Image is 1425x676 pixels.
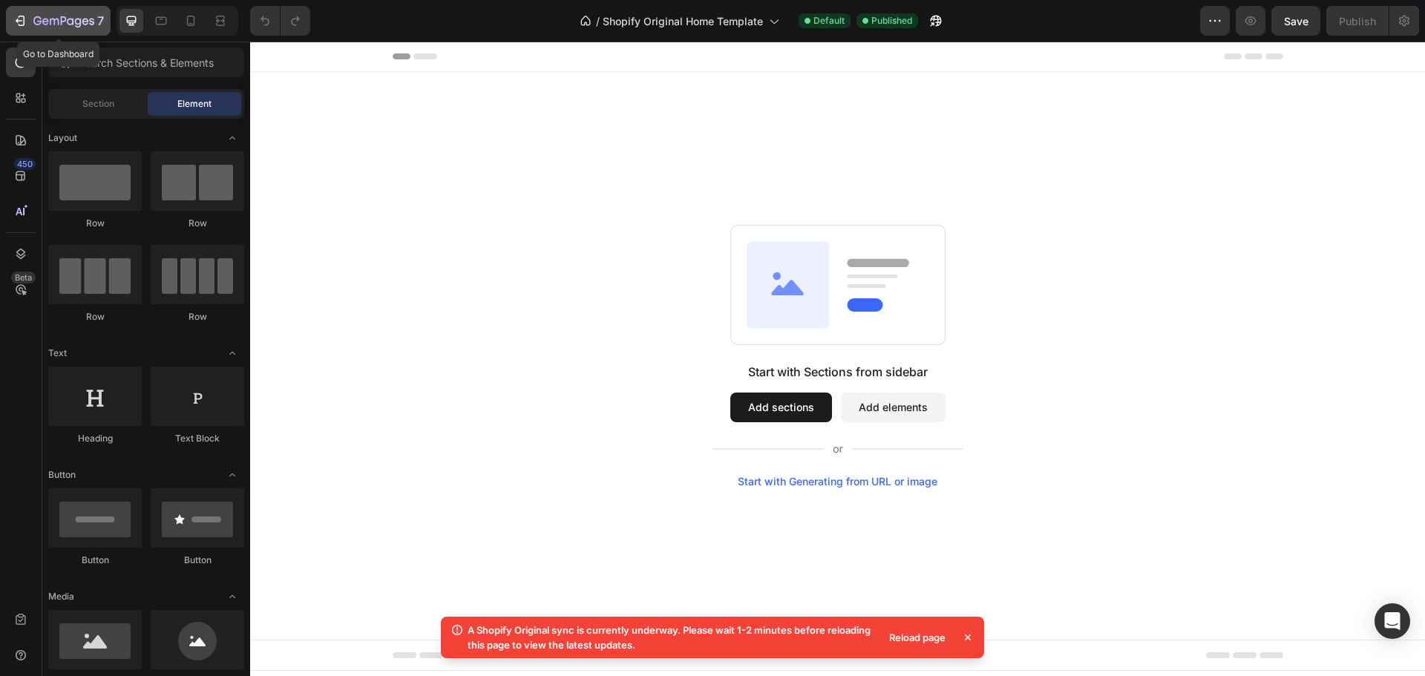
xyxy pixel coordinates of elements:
[48,131,77,145] span: Layout
[97,12,104,30] p: 7
[480,351,582,381] button: Add sections
[603,13,763,29] span: Shopify Original Home Template
[468,623,874,652] p: A Shopify Original sync is currently underway. Please wait 1-2 minutes before reloading this page...
[48,310,142,324] div: Row
[591,351,695,381] button: Add elements
[1284,15,1308,27] span: Save
[488,434,687,446] div: Start with Generating from URL or image
[48,347,67,360] span: Text
[151,310,244,324] div: Row
[48,468,76,482] span: Button
[250,42,1425,676] iframe: Design area
[48,47,244,77] input: Search Sections & Elements
[48,554,142,567] div: Button
[151,217,244,230] div: Row
[151,554,244,567] div: Button
[498,321,678,339] div: Start with Sections from sidebar
[1375,603,1410,639] div: Open Intercom Messenger
[48,432,142,445] div: Heading
[871,14,912,27] span: Published
[220,341,244,365] span: Toggle open
[14,158,36,170] div: 450
[48,217,142,230] div: Row
[1326,6,1389,36] button: Publish
[151,432,244,445] div: Text Block
[220,463,244,487] span: Toggle open
[48,590,74,603] span: Media
[1271,6,1320,36] button: Save
[596,13,600,29] span: /
[6,6,111,36] button: 7
[813,14,845,27] span: Default
[220,126,244,150] span: Toggle open
[880,627,954,648] div: Reload page
[220,585,244,608] span: Toggle open
[82,97,114,111] span: Section
[11,272,36,283] div: Beta
[250,6,310,36] div: Undo/Redo
[1339,13,1376,29] div: Publish
[177,97,212,111] span: Element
